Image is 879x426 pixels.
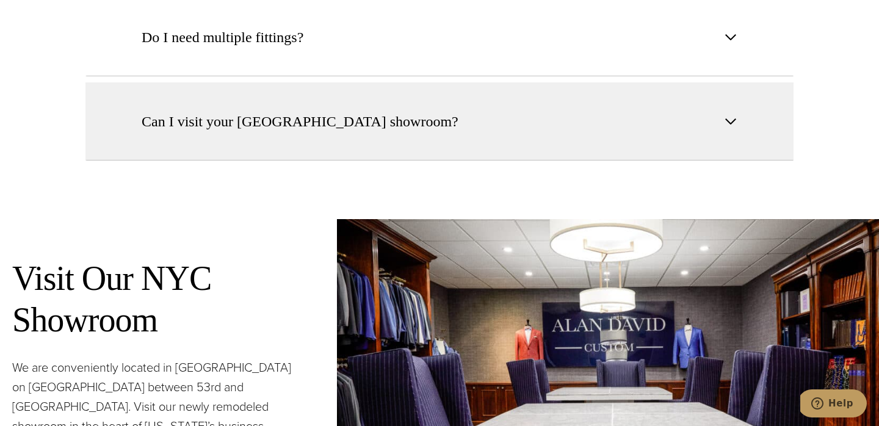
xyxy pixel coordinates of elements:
span: Do I need multiple fittings? [142,26,303,48]
span: Can I visit your [GEOGRAPHIC_DATA] showroom? [142,110,458,132]
button: Can I visit your [GEOGRAPHIC_DATA] showroom? [85,82,794,161]
h2: Visit Our NYC Showroom [12,258,293,340]
iframe: Opens a widget where you can chat to one of our agents [800,389,867,420]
